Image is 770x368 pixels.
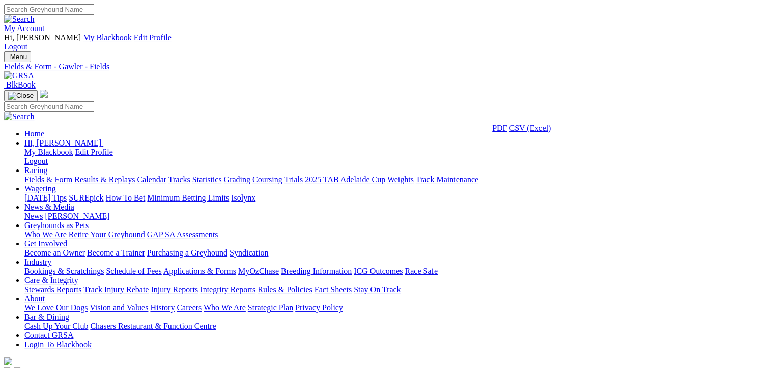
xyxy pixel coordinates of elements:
[4,4,94,15] input: Search
[45,212,109,220] a: [PERSON_NAME]
[24,340,92,349] a: Login To Blackbook
[106,193,146,202] a: How To Bet
[4,15,35,24] img: Search
[24,303,766,313] div: About
[24,193,67,202] a: [DATE] Tips
[24,258,51,266] a: Industry
[295,303,343,312] a: Privacy Policy
[492,124,551,133] div: Download
[492,124,507,132] a: PDF
[281,267,352,275] a: Breeding Information
[24,138,101,147] span: Hi, [PERSON_NAME]
[147,248,227,257] a: Purchasing a Greyhound
[354,267,403,275] a: ICG Outcomes
[4,357,12,365] img: logo-grsa-white.png
[192,175,222,184] a: Statistics
[509,124,551,132] a: CSV (Excel)
[24,203,74,211] a: News & Media
[387,175,414,184] a: Weights
[40,90,48,98] img: logo-grsa-white.png
[4,51,31,62] button: Toggle navigation
[4,101,94,112] input: Search
[230,248,268,257] a: Syndication
[204,303,246,312] a: Who We Are
[69,230,145,239] a: Retire Your Greyhound
[24,184,56,193] a: Wagering
[354,285,401,294] a: Stay On Track
[90,303,148,312] a: Vision and Values
[24,322,88,330] a: Cash Up Your Club
[4,80,36,89] a: BlkBook
[24,212,43,220] a: News
[258,285,312,294] a: Rules & Policies
[90,322,216,330] a: Chasers Restaurant & Function Centre
[252,175,282,184] a: Coursing
[4,112,35,121] img: Search
[10,53,27,61] span: Menu
[151,285,198,294] a: Injury Reports
[24,230,67,239] a: Who We Are
[315,285,352,294] a: Fact Sheets
[24,248,766,258] div: Get Involved
[24,294,45,303] a: About
[24,129,44,138] a: Home
[4,90,38,101] button: Toggle navigation
[147,193,229,202] a: Minimum Betting Limits
[24,230,766,239] div: Greyhounds as Pets
[83,33,132,42] a: My Blackbook
[231,193,255,202] a: Isolynx
[4,33,766,51] div: My Account
[4,24,45,33] a: My Account
[24,313,69,321] a: Bar & Dining
[4,71,34,80] img: GRSA
[24,193,766,203] div: Wagering
[4,42,27,51] a: Logout
[4,33,81,42] span: Hi, [PERSON_NAME]
[177,303,202,312] a: Careers
[24,248,85,257] a: Become an Owner
[24,221,89,230] a: Greyhounds as Pets
[24,239,67,248] a: Get Involved
[24,276,78,285] a: Care & Integrity
[24,267,104,275] a: Bookings & Scratchings
[24,322,766,331] div: Bar & Dining
[147,230,218,239] a: GAP SA Assessments
[106,267,161,275] a: Schedule of Fees
[69,193,103,202] a: SUREpick
[74,175,135,184] a: Results & Replays
[24,148,73,156] a: My Blackbook
[24,157,48,165] a: Logout
[163,267,236,275] a: Applications & Forms
[83,285,149,294] a: Track Injury Rebate
[416,175,478,184] a: Track Maintenance
[150,303,175,312] a: History
[4,62,766,71] a: Fields & Form - Gawler - Fields
[24,212,766,221] div: News & Media
[6,80,36,89] span: BlkBook
[248,303,293,312] a: Strategic Plan
[137,175,166,184] a: Calendar
[24,285,766,294] div: Care & Integrity
[200,285,255,294] a: Integrity Reports
[24,148,766,166] div: Hi, [PERSON_NAME]
[238,267,279,275] a: MyOzChase
[87,248,145,257] a: Become a Trainer
[168,175,190,184] a: Tracks
[284,175,303,184] a: Trials
[224,175,250,184] a: Grading
[134,33,172,42] a: Edit Profile
[24,267,766,276] div: Industry
[305,175,385,184] a: 2025 TAB Adelaide Cup
[8,92,34,100] img: Close
[24,138,103,147] a: Hi, [PERSON_NAME]
[24,175,72,184] a: Fields & Form
[405,267,437,275] a: Race Safe
[24,303,88,312] a: We Love Our Dogs
[24,285,81,294] a: Stewards Reports
[75,148,113,156] a: Edit Profile
[24,331,73,339] a: Contact GRSA
[24,175,766,184] div: Racing
[24,166,47,175] a: Racing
